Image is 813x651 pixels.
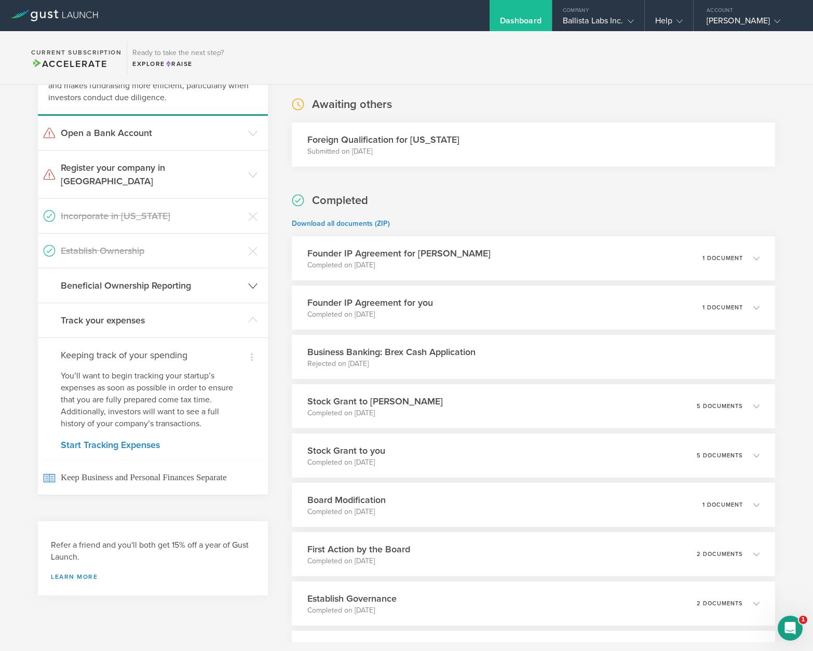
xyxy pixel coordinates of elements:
h3: Incorporate in [US_STATE] [61,209,243,223]
p: Rejected on [DATE] [307,359,476,369]
p: 5 documents [697,453,743,458]
h3: Establish Ownership [61,244,243,257]
span: Accelerate [31,58,107,70]
div: Ballista Labs Inc. [563,16,634,31]
h2: Current Subscription [31,49,121,56]
h4: Keeping track of your spending [61,348,245,362]
p: Submitted on [DATE] [307,146,459,157]
h3: Stock Grant to [PERSON_NAME] [307,395,443,408]
p: Completed on [DATE] [307,556,410,566]
p: Completed on [DATE] [307,457,385,468]
h3: Founder IP Agreement for you [307,296,433,309]
h3: Refer a friend and you'll both get 15% off a year of Gust Launch. [51,539,255,563]
h3: Ready to take the next step? [132,49,224,57]
iframe: Intercom live chat [778,616,803,641]
h3: Board Modification [307,493,386,507]
p: 2 documents [697,551,743,557]
p: Completed on [DATE] [307,507,386,517]
h3: Track your expenses [61,314,243,327]
p: 1 document [702,305,743,310]
a: Learn more [51,574,255,580]
h3: Foreign Qualification for [US_STATE] [307,133,459,146]
div: Ready to take the next step?ExploreRaise [127,42,229,74]
p: 1 document [702,255,743,261]
h3: Register your company in [GEOGRAPHIC_DATA] [61,161,243,188]
h3: Beneficial Ownership Reporting [61,279,243,292]
p: Completed on [DATE] [307,605,397,616]
h2: Completed [312,193,368,208]
a: Start Tracking Expenses [61,440,245,450]
span: Raise [165,60,193,67]
div: Help [655,16,683,31]
h2: Awaiting others [312,97,392,112]
h3: Open a Bank Account [61,126,243,140]
span: 1 [799,616,807,624]
a: Download all documents (ZIP) [292,219,390,228]
p: 1 document [702,502,743,508]
p: Completed on [DATE] [307,309,433,320]
p: Completed on [DATE] [307,260,491,270]
h3: Founder IP Agreement for [PERSON_NAME] [307,247,491,260]
div: Dashboard [500,16,541,31]
div: Staying compliant saves you from hassle and legal fees, and makes fundraising more efficient, par... [38,58,268,116]
h3: Business Banking: Brex Cash Application [307,345,476,359]
p: 5 documents [697,403,743,409]
div: Explore [132,59,224,69]
span: Keep Business and Personal Finances Separate [43,460,263,495]
p: 2 documents [697,601,743,606]
a: Keep Business and Personal Finances Separate [38,460,268,495]
h3: First Action by the Board [307,542,410,556]
div: [PERSON_NAME] [707,16,795,31]
h3: Stock Grant to you [307,444,385,457]
h3: Establish Governance [307,592,397,605]
p: Completed on [DATE] [307,408,443,418]
p: You’ll want to begin tracking your startup’s expenses as soon as possible in order to ensure that... [61,370,245,430]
